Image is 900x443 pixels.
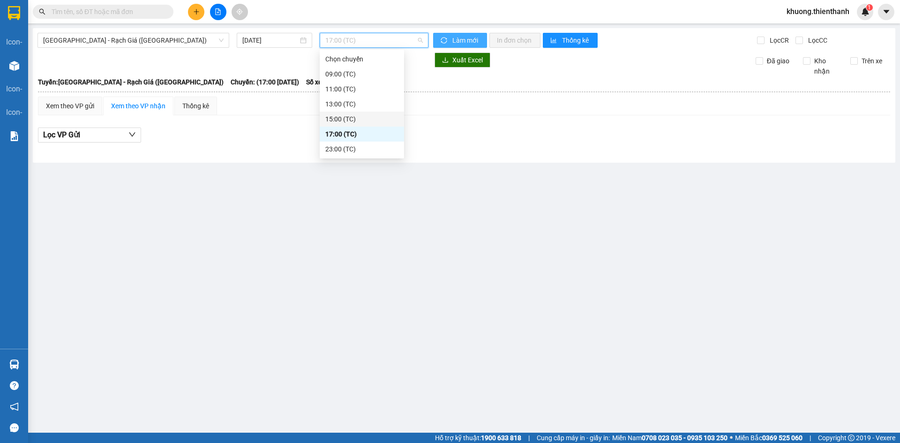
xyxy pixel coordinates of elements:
strong: 0708 023 035 - 0935 103 250 [642,434,727,442]
div: 11:00 (TC) [325,84,398,94]
div: icon- [6,36,22,48]
div: icon- [6,83,22,95]
div: Xem theo VP nhận [111,101,165,111]
span: caret-down [882,8,891,16]
span: Trên xe [858,56,886,66]
div: icon- [6,106,22,118]
div: 23:00 (TC) [325,144,398,154]
div: Chọn chuyến [320,52,404,67]
span: khuong.thienthanh [779,6,857,17]
img: icon-new-feature [861,8,870,16]
span: search [39,8,45,15]
span: | [528,433,530,443]
span: Số xe: [306,77,324,87]
span: Miền Nam [612,433,727,443]
span: Cung cấp máy in - giấy in: [537,433,610,443]
span: Lọc CR [766,35,790,45]
img: warehouse-icon [9,360,19,369]
span: download [442,57,449,64]
span: Đã giao [763,56,793,66]
span: ⚪️ [730,436,733,440]
input: Tìm tên, số ĐT hoặc mã đơn [52,7,162,17]
strong: 1900 633 818 [481,434,521,442]
span: copyright [848,435,855,441]
span: | [810,433,811,443]
button: downloadXuất Excel [435,53,490,68]
div: 13:00 (TC) [325,99,398,109]
img: warehouse-icon [9,61,19,71]
div: Thống kê [182,101,209,111]
div: Xem theo VP gửi [46,101,94,111]
button: syncLàm mới [433,33,487,48]
span: message [10,423,19,432]
div: 15:00 (TC) [325,114,398,124]
span: bar-chart [550,37,558,45]
img: logo-vxr [8,6,20,20]
button: Lọc VP Gửi [38,128,141,143]
button: aim [232,4,248,20]
img: solution-icon [9,131,19,141]
span: 17:00 (TC) [325,33,423,47]
div: 17:00 (TC) [325,129,398,139]
span: Miền Bắc [735,433,802,443]
span: Sài Gòn - Rạch Giá (Hàng Hoá) [43,33,224,47]
span: plus [193,8,200,15]
input: 12/08/2025 [242,35,298,45]
span: Lọc VP Gửi [43,129,80,141]
span: notification [10,402,19,411]
span: file-add [215,8,221,15]
span: Thống kê [562,35,590,45]
button: plus [188,4,204,20]
button: file-add [210,4,226,20]
span: Kho nhận [810,56,843,76]
strong: 0369 525 060 [762,434,802,442]
button: In đơn chọn [489,33,540,48]
sup: 1 [866,4,873,11]
span: question-circle [10,381,19,390]
button: caret-down [878,4,894,20]
span: down [128,131,136,138]
span: aim [236,8,243,15]
div: Chọn chuyến [325,54,398,64]
span: Hỗ trợ kỹ thuật: [435,433,521,443]
button: bar-chartThống kê [543,33,598,48]
span: 1 [868,4,871,11]
b: Tuyến: [GEOGRAPHIC_DATA] - Rạch Giá ([GEOGRAPHIC_DATA]) [38,78,224,86]
span: Chuyến: (17:00 [DATE]) [231,77,299,87]
span: Lọc CC [804,35,829,45]
span: Làm mới [452,35,480,45]
div: 09:00 (TC) [325,69,398,79]
span: sync [441,37,449,45]
span: Xuất Excel [452,55,483,65]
